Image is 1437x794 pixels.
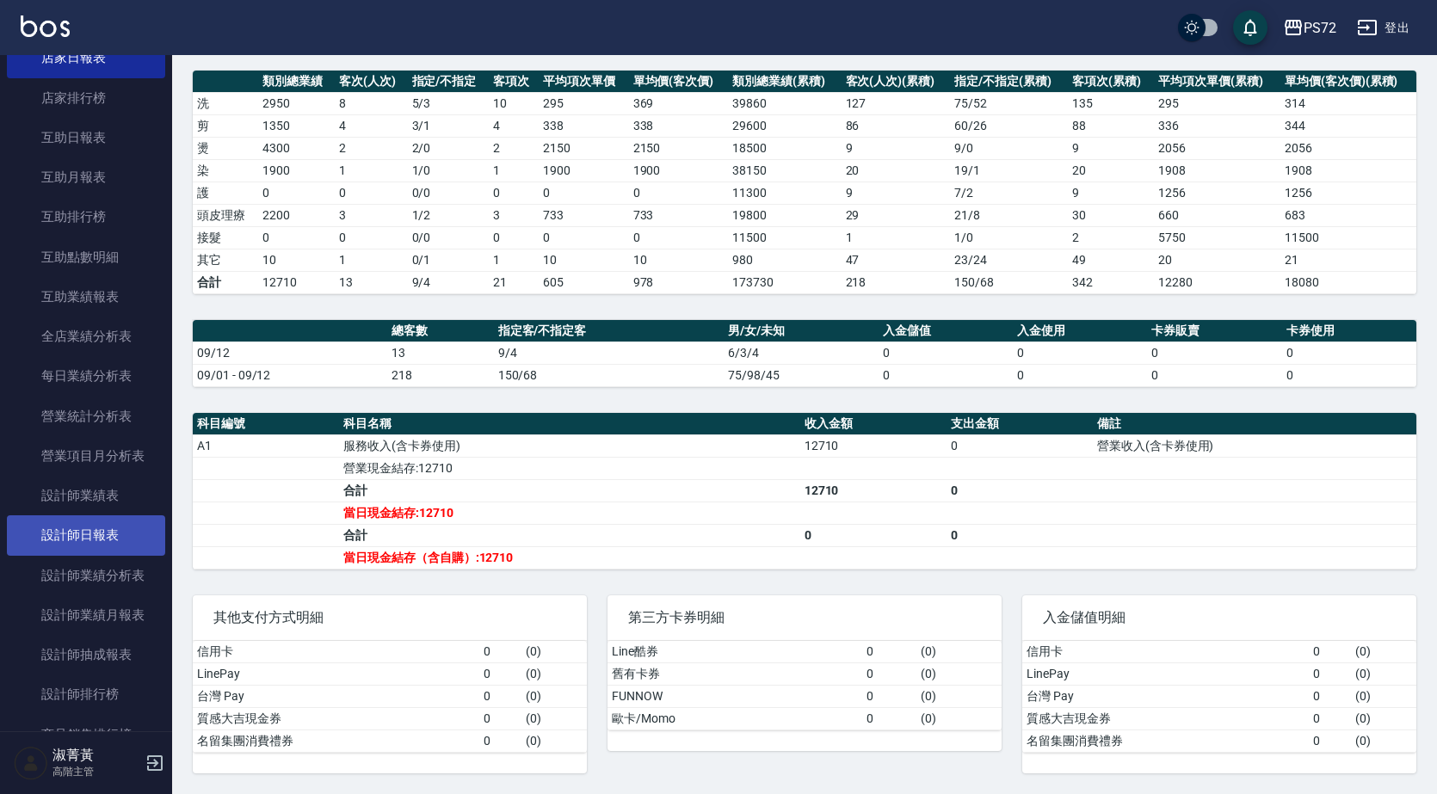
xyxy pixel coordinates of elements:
[728,137,841,159] td: 18500
[408,71,490,93] th: 指定/不指定
[339,413,800,435] th: 科目名稱
[193,434,339,457] td: A1
[258,226,335,249] td: 0
[950,137,1068,159] td: 9 / 0
[947,413,1093,435] th: 支出金額
[842,249,951,271] td: 47
[629,226,729,249] td: 0
[489,182,539,204] td: 0
[193,364,387,386] td: 09/01 - 09/12
[408,226,490,249] td: 0 / 0
[193,320,1416,387] table: a dense table
[193,662,479,685] td: LinePay
[521,729,587,752] td: ( 0 )
[193,413,339,435] th: 科目編號
[1282,320,1416,342] th: 卡券使用
[539,137,629,159] td: 2150
[1280,271,1416,293] td: 18080
[7,277,165,317] a: 互助業績報表
[950,159,1068,182] td: 19 / 1
[1280,114,1416,137] td: 344
[1154,226,1280,249] td: 5750
[335,182,408,204] td: 0
[947,524,1093,546] td: 0
[607,641,1002,730] table: a dense table
[258,92,335,114] td: 2950
[521,707,587,729] td: ( 0 )
[193,271,258,293] td: 合計
[728,92,841,114] td: 39860
[494,364,724,386] td: 150/68
[193,685,479,707] td: 台灣 Pay
[408,249,490,271] td: 0 / 1
[489,159,539,182] td: 1
[339,502,800,524] td: 當日現金結存:12710
[842,137,951,159] td: 9
[335,71,408,93] th: 客次(人次)
[14,746,48,780] img: Person
[728,271,841,293] td: 173730
[1022,685,1309,707] td: 台灣 Pay
[489,226,539,249] td: 0
[7,157,165,197] a: 互助月報表
[629,92,729,114] td: 369
[1351,641,1416,663] td: ( 0 )
[408,159,490,182] td: 1 / 0
[842,92,951,114] td: 127
[916,707,1002,729] td: ( 0 )
[800,413,947,435] th: 收入金額
[1233,10,1267,45] button: save
[193,729,479,752] td: 名留集團消費禮券
[7,356,165,396] a: 每日業績分析表
[1280,204,1416,226] td: 683
[1022,662,1309,685] td: LinePay
[1068,137,1154,159] td: 9
[916,641,1002,663] td: ( 0 )
[1093,434,1416,457] td: 營業收入(含卡券使用)
[521,662,587,685] td: ( 0 )
[7,436,165,476] a: 營業項目月分析表
[728,159,841,182] td: 38150
[1154,114,1280,137] td: 336
[7,515,165,555] a: 設計師日報表
[1280,249,1416,271] td: 21
[1068,271,1154,293] td: 342
[489,137,539,159] td: 2
[1022,707,1309,729] td: 質感大吉現金券
[539,114,629,137] td: 338
[629,114,729,137] td: 338
[339,457,800,479] td: 營業現金結存:12710
[1068,159,1154,182] td: 20
[607,707,862,729] td: 歐卡/Momo
[800,524,947,546] td: 0
[1309,685,1351,707] td: 0
[607,662,862,685] td: 舊有卡券
[539,92,629,114] td: 295
[1068,226,1154,249] td: 2
[335,226,408,249] td: 0
[193,226,258,249] td: 接髮
[1022,641,1416,753] table: a dense table
[1351,662,1416,685] td: ( 0 )
[193,92,258,114] td: 洗
[728,226,841,249] td: 11500
[1147,364,1281,386] td: 0
[629,137,729,159] td: 2150
[842,271,951,293] td: 218
[728,249,841,271] td: 980
[1154,271,1280,293] td: 12280
[193,159,258,182] td: 染
[408,137,490,159] td: 2 / 0
[629,249,729,271] td: 10
[1351,685,1416,707] td: ( 0 )
[947,434,1093,457] td: 0
[335,92,408,114] td: 8
[258,137,335,159] td: 4300
[193,413,1416,569] table: a dense table
[1093,413,1416,435] th: 備註
[628,609,981,626] span: 第三方卡券明細
[950,114,1068,137] td: 60 / 26
[728,71,841,93] th: 類別總業績(累積)
[1154,182,1280,204] td: 1256
[387,342,493,364] td: 13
